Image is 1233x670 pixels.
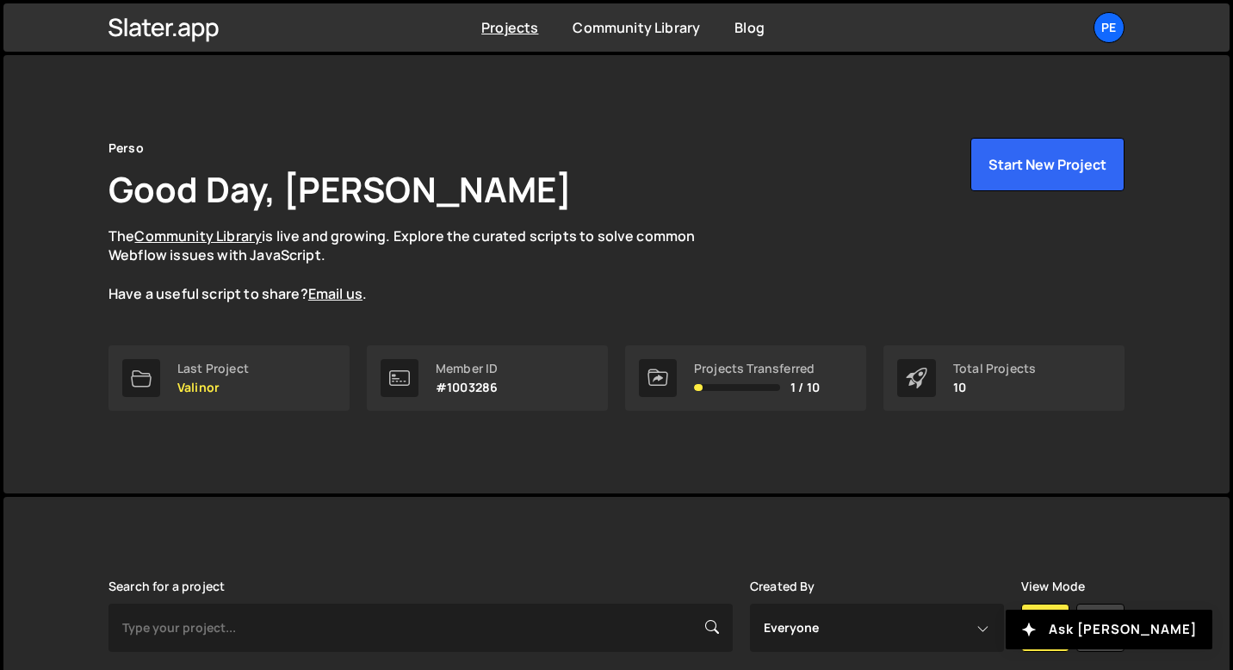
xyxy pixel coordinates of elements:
[573,18,700,37] a: Community Library
[1006,610,1212,649] button: Ask [PERSON_NAME]
[108,345,350,411] a: Last Project Valinor
[436,381,498,394] p: #1003286
[108,138,144,158] div: Perso
[108,580,225,593] label: Search for a project
[970,138,1125,191] button: Start New Project
[436,362,498,375] div: Member ID
[953,362,1036,375] div: Total Projects
[734,18,765,37] a: Blog
[1021,580,1085,593] label: View Mode
[790,381,820,394] span: 1 / 10
[308,284,362,303] a: Email us
[134,226,262,245] a: Community Library
[108,165,572,213] h1: Good Day, [PERSON_NAME]
[108,604,733,652] input: Type your project...
[1094,12,1125,43] a: Pe
[177,381,249,394] p: Valinor
[694,362,820,375] div: Projects Transferred
[108,226,728,304] p: The is live and growing. Explore the curated scripts to solve common Webflow issues with JavaScri...
[750,580,815,593] label: Created By
[177,362,249,375] div: Last Project
[481,18,538,37] a: Projects
[953,381,1036,394] p: 10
